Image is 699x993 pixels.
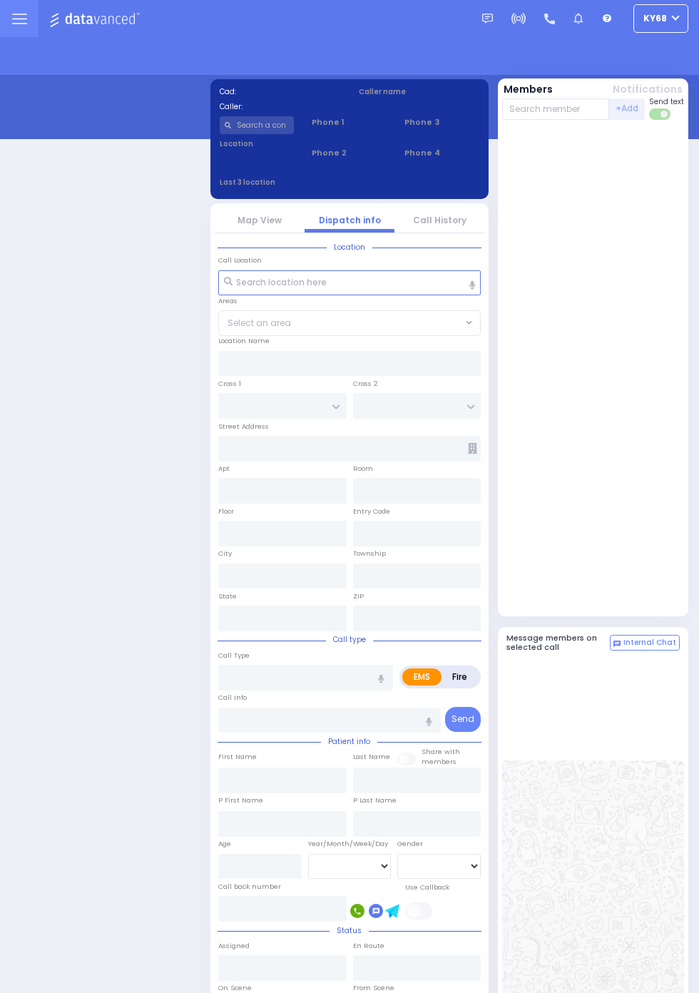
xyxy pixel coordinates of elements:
[506,633,611,652] h5: Message members on selected call
[218,379,241,389] label: Cross 1
[327,242,372,253] span: Location
[312,116,387,128] span: Phone 1
[312,147,387,159] span: Phone 2
[353,379,378,389] label: Cross 2
[649,107,672,121] label: Turn off text
[397,839,423,849] label: Gender
[319,214,381,226] a: Dispatch info
[504,82,553,97] button: Members
[441,668,479,686] label: Fire
[502,98,610,120] input: Search member
[404,116,479,128] span: Phone 3
[218,336,270,346] label: Location Name
[353,983,394,993] label: From Scene
[353,941,384,951] label: En Route
[353,591,364,601] label: ZIP
[610,635,680,651] button: Internal Chat
[445,707,481,732] button: Send
[404,147,479,159] span: Phone 4
[330,925,369,936] span: Status
[220,138,295,149] label: Location
[218,296,238,306] label: Areas
[405,882,449,892] label: Use Callback
[218,941,250,951] label: Assigned
[422,747,460,756] small: Share with
[218,422,269,432] label: Street Address
[218,506,234,516] label: Floor
[321,736,377,747] span: Patient info
[218,270,481,296] input: Search location here
[613,82,683,97] button: Notifications
[218,882,281,892] label: Call back number
[220,101,341,112] label: Caller:
[413,214,466,226] a: Call History
[613,641,621,648] img: comment-alt.png
[353,752,390,762] label: Last Name
[218,693,247,703] label: Call Info
[422,757,456,766] span: members
[326,634,373,645] span: Call type
[633,4,688,33] button: ky68
[220,177,350,188] label: Last 3 location
[218,752,257,762] label: First Name
[228,317,291,330] span: Select an area
[220,116,295,134] input: Search a contact
[353,464,373,474] label: Room
[49,10,144,28] img: Logo
[218,651,250,661] label: Call Type
[353,549,386,559] label: Township
[218,549,232,559] label: City
[643,12,667,25] span: ky68
[238,214,282,226] a: Map View
[218,983,252,993] label: On Scene
[218,464,230,474] label: Apt
[482,14,493,24] img: message.svg
[359,86,480,97] label: Caller name
[218,795,263,805] label: P First Name
[218,591,237,601] label: State
[308,839,392,849] div: Year/Month/Week/Day
[623,638,676,648] span: Internal Chat
[353,795,397,805] label: P Last Name
[218,839,231,849] label: Age
[649,96,684,107] span: Send text
[218,255,262,265] label: Call Location
[468,443,477,454] span: Other building occupants
[402,668,442,686] label: EMS
[353,506,390,516] label: Entry Code
[220,86,341,97] label: Cad:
